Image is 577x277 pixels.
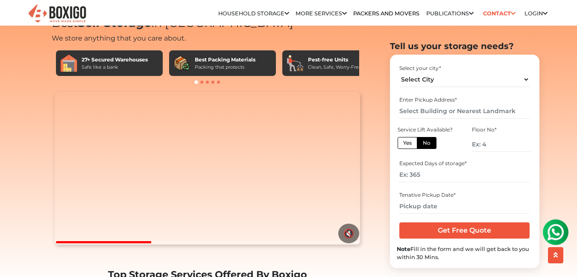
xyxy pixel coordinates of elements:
[308,64,362,71] div: Clean, Safe, Worry-Free
[397,245,410,252] b: Note
[398,137,417,149] label: Yes
[397,245,533,261] div: Fill in the form and we will get back to you within 30 Mins.
[398,125,457,133] div: Service Lift Available?
[218,10,289,17] a: Household Storage
[338,224,359,243] button: 🔇
[472,137,531,152] input: Ex: 4
[472,125,531,133] div: Floor No
[399,198,530,213] input: Pickup date
[9,9,26,26] img: whatsapp-icon.svg
[55,92,360,245] video: Your browser does not support the video tag.
[480,7,518,20] a: Contact
[173,55,190,72] img: Best Packing Materials
[82,64,148,71] div: Safe like a bank
[195,64,255,71] div: Packing that protects
[426,10,474,17] a: Publications
[52,34,186,42] span: We store anything that you care about.
[308,56,362,64] div: Pest-free Units
[417,137,436,149] label: No
[399,64,530,72] div: Select your city
[287,55,304,72] img: Pest-free Units
[399,96,530,103] div: Enter Pickup Address
[82,56,148,64] div: 27+ Secured Warehouses
[195,56,255,64] div: Best Packing Materials
[399,103,530,118] input: Select Building or Nearest Landmark
[27,3,87,24] img: Boxigo
[399,222,530,239] input: Get Free Quote
[399,160,530,167] div: Expected Days of storage
[353,10,419,17] a: Packers and Movers
[399,167,530,182] input: Ex: 365
[60,55,77,72] img: 27+ Secured Warehouses
[399,191,530,198] div: Tenative Pickup Date
[524,10,548,17] a: Login
[390,41,539,51] h2: Tell us your storage needs?
[548,247,563,263] button: scroll up
[296,10,347,17] a: More services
